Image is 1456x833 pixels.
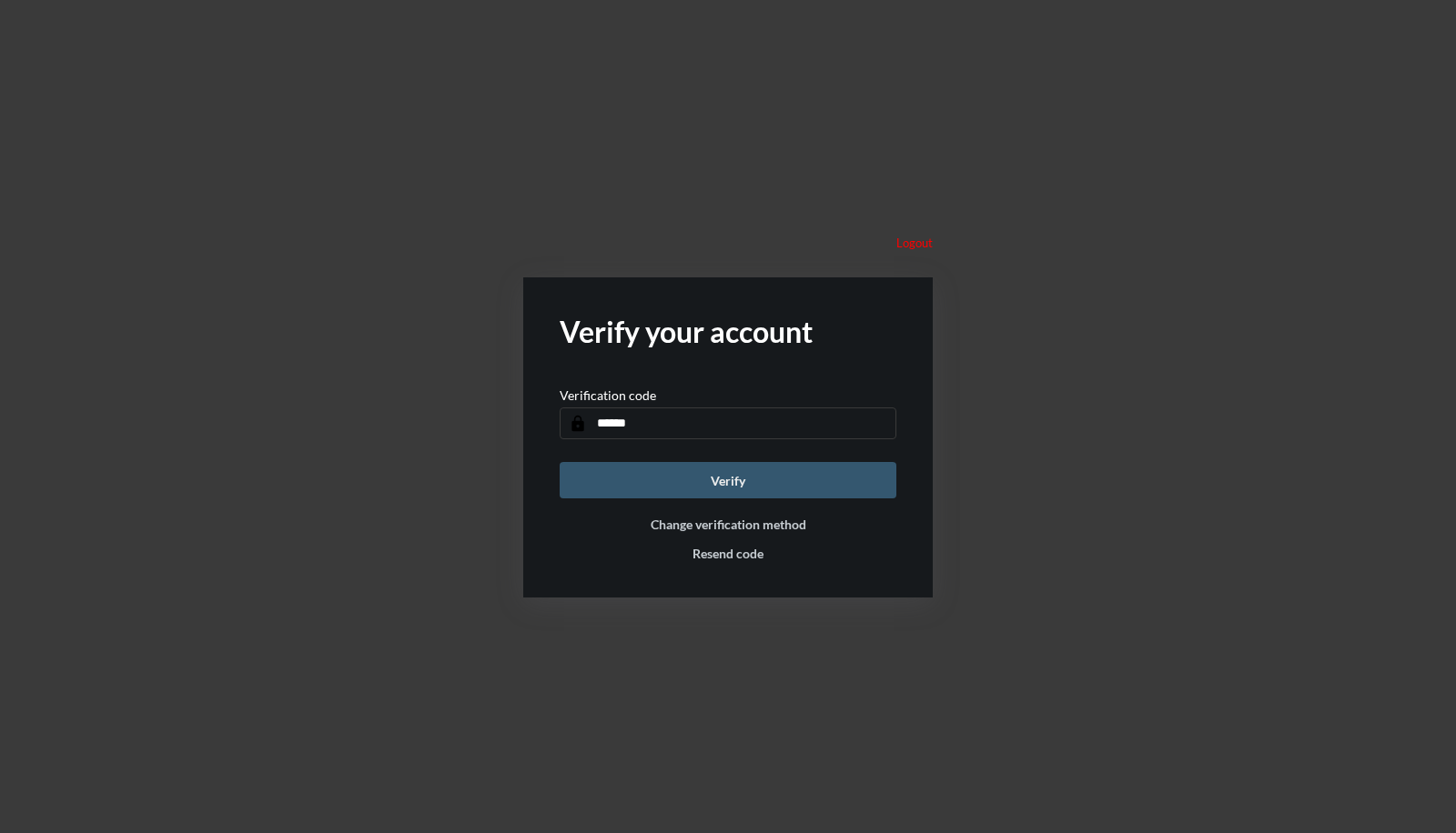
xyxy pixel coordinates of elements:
[560,462,896,498] button: Verify
[896,236,933,250] p: Logout
[651,517,806,532] button: Change verification method
[560,387,656,403] p: Verification code
[693,546,763,561] button: Resend code
[560,314,896,349] h2: Verify your account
